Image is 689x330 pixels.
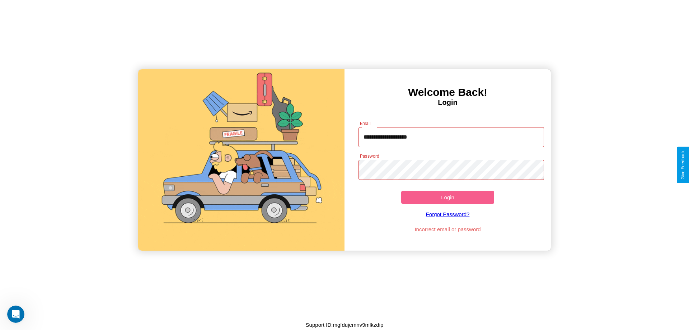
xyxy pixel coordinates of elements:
[355,224,541,234] p: Incorrect email or password
[344,86,551,98] h3: Welcome Back!
[306,320,384,330] p: Support ID: mgfdujemnv9mlkzdip
[680,150,685,180] div: Give Feedback
[360,120,371,126] label: Email
[360,153,379,159] label: Password
[401,191,494,204] button: Login
[355,204,541,224] a: Forgot Password?
[138,69,344,251] img: gif
[344,98,551,107] h4: Login
[7,306,24,323] iframe: Intercom live chat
